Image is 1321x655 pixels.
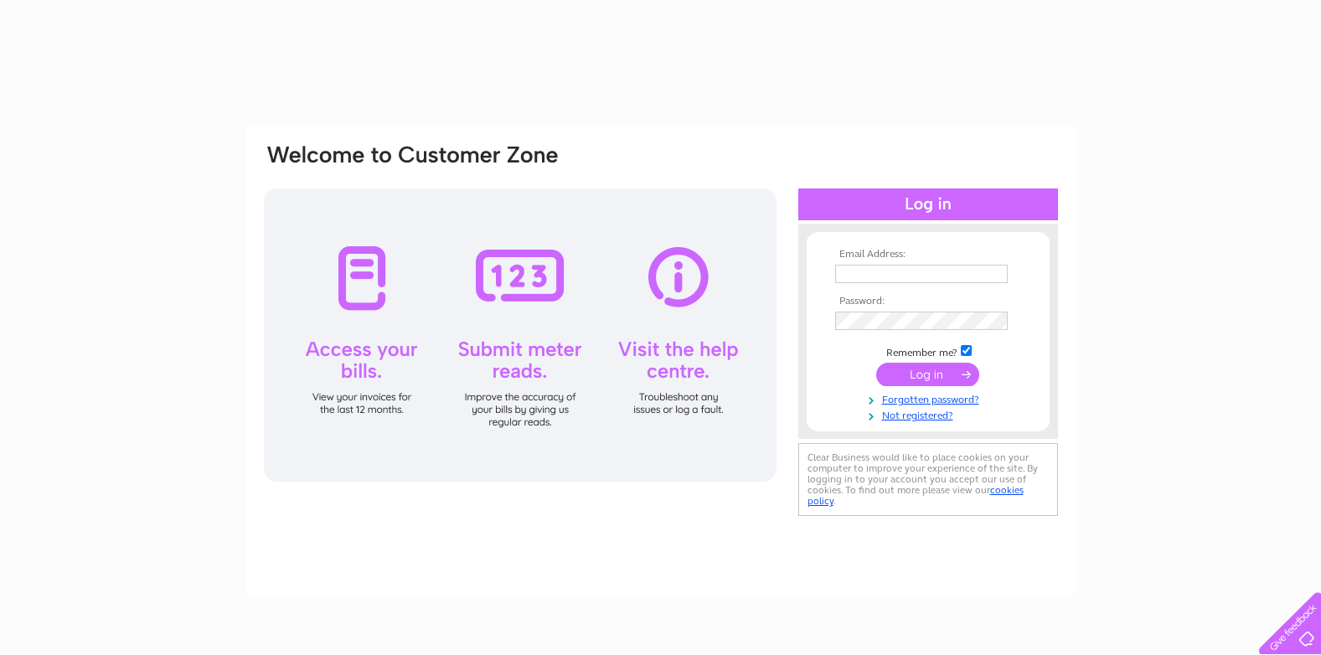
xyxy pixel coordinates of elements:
div: Clear Business would like to place cookies on your computer to improve your experience of the sit... [798,443,1058,516]
a: Not registered? [835,406,1025,422]
th: Email Address: [831,249,1025,260]
td: Remember me? [831,343,1025,359]
a: cookies policy [808,484,1024,507]
a: Forgotten password? [835,390,1025,406]
th: Password: [831,296,1025,307]
input: Submit [876,363,979,386]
